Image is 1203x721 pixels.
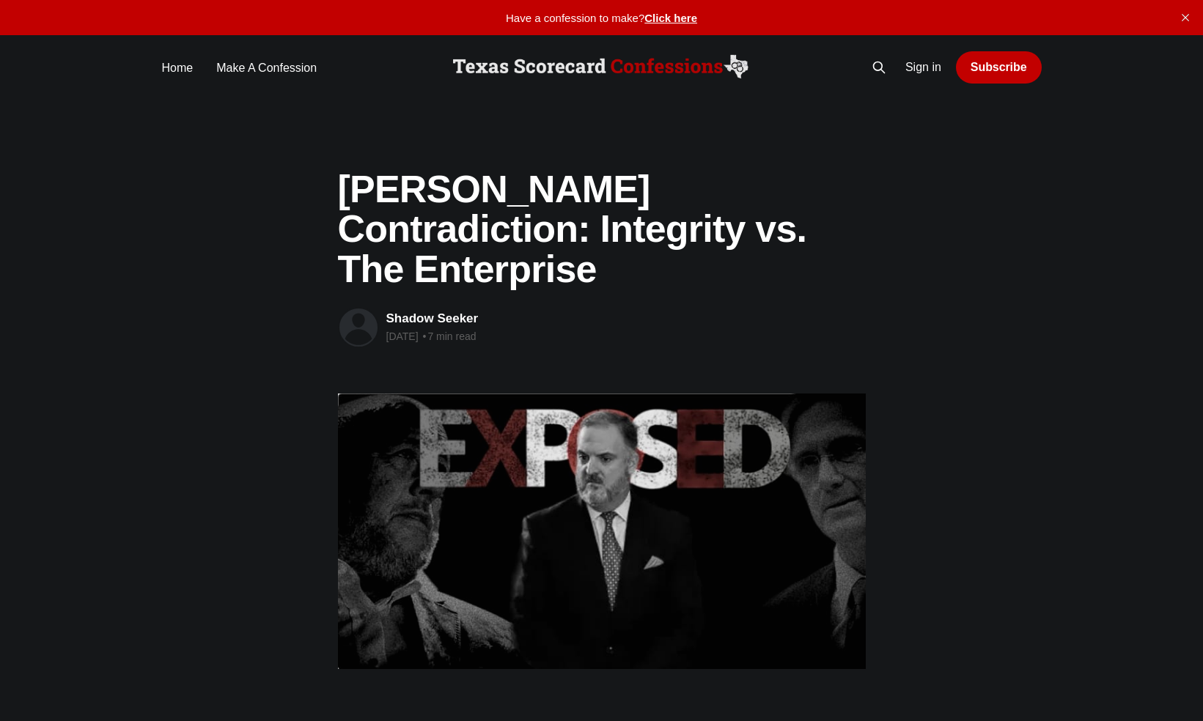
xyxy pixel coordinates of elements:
[905,60,941,75] a: Sign in
[338,393,866,669] img: Mitch Little’s Contradiction: Integrity vs. The Enterprise
[386,330,419,342] time: [DATE]
[1069,649,1203,721] iframe: portal-trigger
[338,169,866,289] h1: [PERSON_NAME] Contradiction: Integrity vs. The Enterprise
[867,56,891,79] button: Search this site
[216,58,317,78] a: Make A Confession
[422,330,426,343] span: •
[338,307,379,348] a: Read more of Shadow Seeker
[386,311,479,325] a: Shadow Seeker
[421,330,476,342] span: 7 min read
[1174,6,1197,29] button: close
[162,58,194,78] a: Home
[956,51,1042,84] a: Subscribe
[506,12,644,24] span: Have a confession to make?
[644,12,697,24] a: Click here
[449,53,753,82] img: Scorecard Confessions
